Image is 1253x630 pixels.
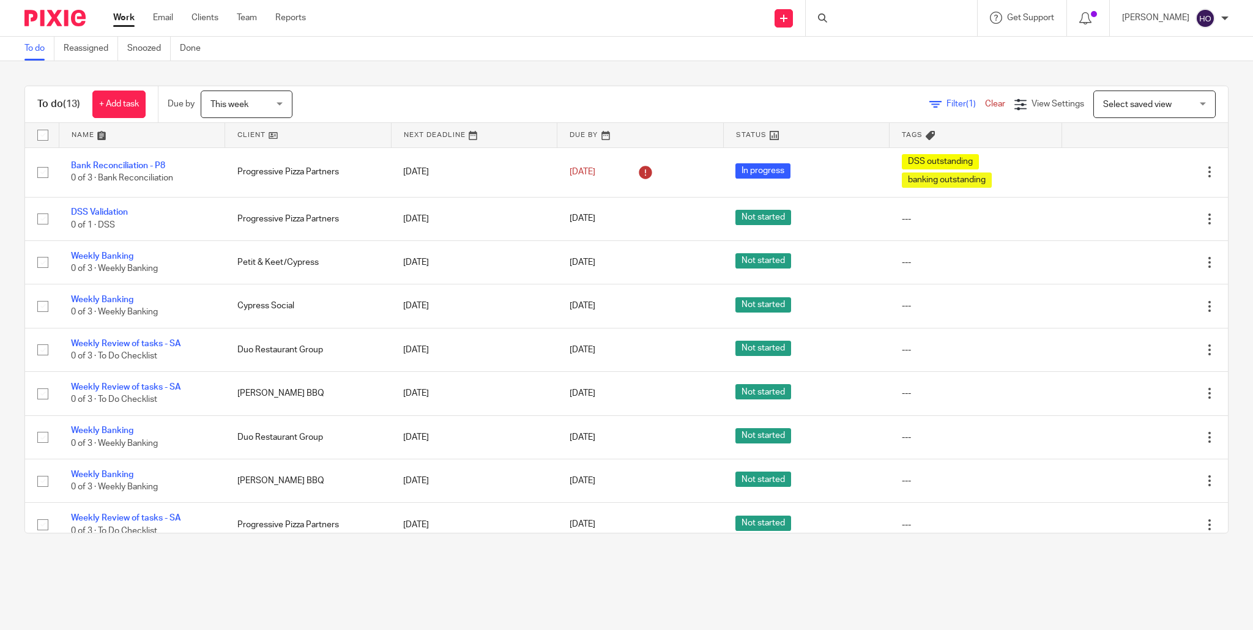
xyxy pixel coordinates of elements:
[946,100,985,108] span: Filter
[71,174,173,183] span: 0 of 3 · Bank Reconciliation
[64,37,118,61] a: Reassigned
[71,264,158,273] span: 0 of 3 · Weekly Banking
[570,433,595,442] span: [DATE]
[902,132,923,138] span: Tags
[570,476,595,485] span: [DATE]
[570,302,595,310] span: [DATE]
[735,210,791,225] span: Not started
[113,12,135,24] a: Work
[71,439,158,448] span: 0 of 3 · Weekly Banking
[391,372,557,415] td: [DATE]
[63,99,80,109] span: (13)
[225,147,392,197] td: Progressive Pizza Partners
[71,383,181,391] a: Weekly Review of tasks - SA
[275,12,306,24] a: Reports
[225,415,392,459] td: Duo Restaurant Group
[902,475,1050,487] div: ---
[225,372,392,415] td: [PERSON_NAME] BBQ
[71,426,133,435] a: Weekly Banking
[1032,100,1084,108] span: View Settings
[92,91,146,118] a: + Add task
[902,256,1050,269] div: ---
[225,328,392,371] td: Duo Restaurant Group
[391,328,557,371] td: [DATE]
[71,483,158,491] span: 0 of 3 · Weekly Banking
[570,389,595,398] span: [DATE]
[191,12,218,24] a: Clients
[1195,9,1215,28] img: svg%3E
[735,428,791,443] span: Not started
[570,168,595,176] span: [DATE]
[966,100,976,108] span: (1)
[902,387,1050,399] div: ---
[391,503,557,546] td: [DATE]
[902,344,1050,356] div: ---
[153,12,173,24] a: Email
[225,459,392,503] td: [PERSON_NAME] BBQ
[902,172,992,188] span: banking outstanding
[71,208,128,217] a: DSS Validation
[71,470,133,479] a: Weekly Banking
[391,284,557,328] td: [DATE]
[225,503,392,546] td: Progressive Pizza Partners
[902,431,1050,443] div: ---
[71,221,115,229] span: 0 of 1 · DSS
[71,252,133,261] a: Weekly Banking
[735,253,791,269] span: Not started
[1007,13,1054,22] span: Get Support
[127,37,171,61] a: Snoozed
[71,161,165,170] a: Bank Reconciliation - P8
[71,396,157,404] span: 0 of 3 · To Do Checklist
[902,519,1050,531] div: ---
[225,284,392,328] td: Cypress Social
[735,384,791,399] span: Not started
[902,154,979,169] span: DSS outstanding
[902,213,1050,225] div: ---
[71,295,133,304] a: Weekly Banking
[237,12,257,24] a: Team
[37,98,80,111] h1: To do
[570,346,595,354] span: [DATE]
[180,37,210,61] a: Done
[1122,12,1189,24] p: [PERSON_NAME]
[225,197,392,240] td: Progressive Pizza Partners
[570,521,595,529] span: [DATE]
[1103,100,1172,109] span: Select saved view
[391,147,557,197] td: [DATE]
[71,527,157,535] span: 0 of 3 · To Do Checklist
[735,472,791,487] span: Not started
[391,240,557,284] td: [DATE]
[71,352,157,360] span: 0 of 3 · To Do Checklist
[24,37,54,61] a: To do
[24,10,86,26] img: Pixie
[735,297,791,313] span: Not started
[391,197,557,240] td: [DATE]
[210,100,248,109] span: This week
[391,459,557,503] td: [DATE]
[570,215,595,223] span: [DATE]
[985,100,1005,108] a: Clear
[71,308,158,317] span: 0 of 3 · Weekly Banking
[225,240,392,284] td: Petit & Keet/Cypress
[902,300,1050,312] div: ---
[735,516,791,531] span: Not started
[735,163,790,179] span: In progress
[71,339,181,348] a: Weekly Review of tasks - SA
[391,415,557,459] td: [DATE]
[168,98,195,110] p: Due by
[71,514,181,522] a: Weekly Review of tasks - SA
[570,258,595,267] span: [DATE]
[735,341,791,356] span: Not started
